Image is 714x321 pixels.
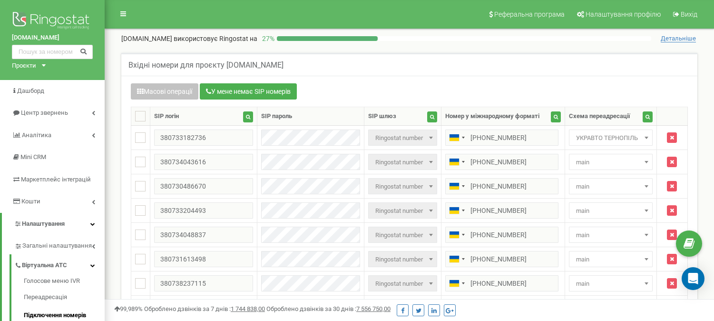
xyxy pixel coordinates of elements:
a: Віртуальна АТС [14,254,105,274]
span: Ringostat number [372,277,434,291]
span: Ringostat number [372,253,434,266]
input: 050 123 4567 [445,227,558,243]
span: Ringostat number [372,229,434,242]
span: Ringostat number [368,227,437,243]
span: Mini CRM [20,153,46,160]
span: Дашборд [17,87,44,94]
button: Масові операції [131,83,198,100]
span: main [569,154,653,170]
div: SIP шлюз [368,112,396,121]
h5: Вхідні номери для проєкту [DOMAIN_NAME] [128,61,284,70]
span: Ringostat number [372,204,434,218]
span: main [572,204,649,218]
div: Telephone country code [446,154,468,170]
span: Детальніше [661,35,696,42]
div: Open Intercom Messenger [682,267,704,290]
span: main [569,202,653,219]
span: Реферальна програма [494,10,565,18]
div: Telephone country code [446,227,468,242]
th: SIP пароль [257,107,364,126]
span: Вихід [681,10,697,18]
span: Ringostat number [368,251,437,267]
div: Схема переадресації [569,112,630,121]
span: main [572,277,649,291]
div: Telephone country code [446,251,468,267]
u: 7 556 750,00 [356,305,391,312]
a: Загальні налаштування [14,235,105,254]
span: Оброблено дзвінків за 30 днів : [266,305,391,312]
span: Ringostat number [368,178,437,194]
div: Telephone country code [446,130,468,145]
span: Ringostat number [372,156,434,169]
span: Ringostat number [368,275,437,291]
span: main [572,180,649,193]
div: Проєкти [12,61,36,70]
span: УКРАВТО ТЕРНОПІЛЬ [572,131,649,145]
span: Ringostat number [368,130,437,146]
input: 050 123 4567 [445,130,558,146]
img: Ringostat logo [12,10,93,33]
span: Аналiтика [22,131,51,139]
div: Telephone country code [446,203,468,218]
a: [DOMAIN_NAME] [12,33,93,42]
span: Ringostat number [368,154,437,170]
a: Переадресація [24,288,105,307]
input: 050 123 4567 [445,178,558,194]
span: main [572,156,649,169]
span: main [569,251,653,267]
p: [DOMAIN_NAME] [121,34,257,43]
span: УКРАВТО ТЕРНОПІЛЬ [569,130,653,146]
a: Голосове меню IVR [24,277,105,288]
div: Номер у міжнародному форматі [445,112,539,121]
span: Загальні налаштування [22,241,92,251]
div: Telephone country code [446,179,468,194]
p: 27 % [257,34,277,43]
span: Оброблено дзвінків за 7 днів : [144,305,265,312]
span: main [569,178,653,194]
span: Ringostat number [368,202,437,219]
span: 99,989% [114,305,143,312]
span: Ringostat number [372,180,434,193]
u: 1 744 838,00 [231,305,265,312]
input: 050 123 4567 [445,251,558,267]
span: Налаштування профілю [586,10,661,18]
a: Налаштування [2,213,105,235]
span: Ringostat number [372,131,434,145]
span: main [569,275,653,291]
span: використовує Ringostat на [174,35,257,42]
div: SIP логін [154,112,179,121]
span: Кошти [21,198,40,205]
input: 050 123 4567 [445,154,558,170]
input: Пошук за номером [12,45,93,59]
span: main [569,227,653,243]
input: 050 123 4567 [445,275,558,291]
span: Віртуальна АТС [22,261,67,270]
button: У мене немає SIP номерів [200,83,297,100]
span: Маркетплейс інтеграцій [21,176,91,183]
input: 050 123 4567 [445,202,558,219]
span: Налаштування [22,220,65,227]
span: main [572,229,649,242]
div: Telephone country code [446,276,468,291]
span: Центр звернень [21,109,68,116]
span: main [572,253,649,266]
